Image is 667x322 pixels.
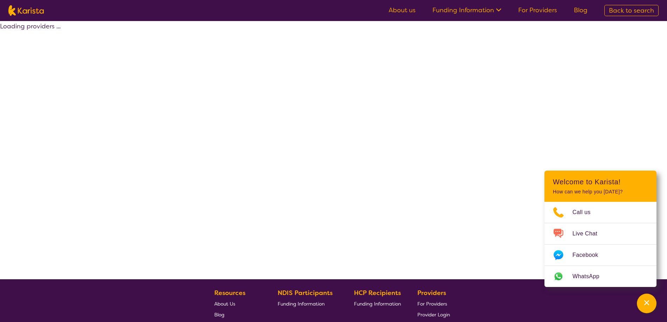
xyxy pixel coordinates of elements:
[432,6,501,14] a: Funding Information
[572,271,608,282] span: WhatsApp
[572,207,599,218] span: Call us
[417,298,450,309] a: For Providers
[553,178,648,186] h2: Welcome to Karista!
[604,5,659,16] a: Back to search
[214,298,261,309] a: About Us
[572,250,606,260] span: Facebook
[417,311,450,318] span: Provider Login
[8,5,44,16] img: Karista logo
[389,6,416,14] a: About us
[354,289,401,297] b: HCP Recipients
[609,6,654,15] span: Back to search
[553,189,648,195] p: How can we help you [DATE]?
[354,298,401,309] a: Funding Information
[544,266,656,287] a: Web link opens in a new tab.
[572,228,606,239] span: Live Chat
[417,301,447,307] span: For Providers
[214,309,261,320] a: Blog
[278,298,338,309] a: Funding Information
[278,289,333,297] b: NDIS Participants
[574,6,588,14] a: Blog
[544,202,656,287] ul: Choose channel
[417,309,450,320] a: Provider Login
[214,311,224,318] span: Blog
[214,289,245,297] b: Resources
[544,171,656,287] div: Channel Menu
[518,6,557,14] a: For Providers
[278,301,325,307] span: Funding Information
[637,294,656,313] button: Channel Menu
[354,301,401,307] span: Funding Information
[214,301,235,307] span: About Us
[417,289,446,297] b: Providers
